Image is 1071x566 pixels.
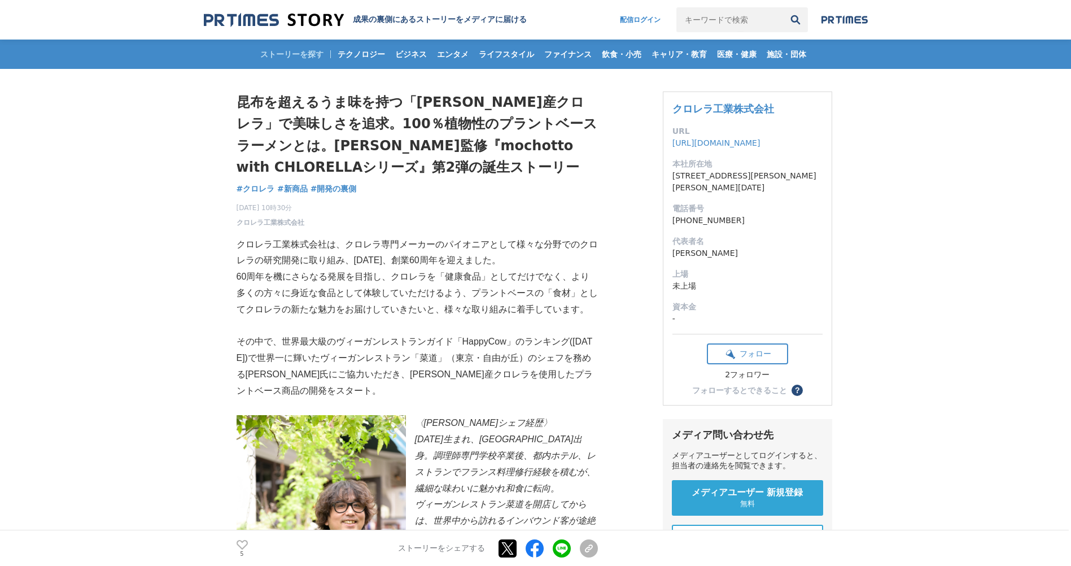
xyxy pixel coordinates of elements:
[237,183,275,195] a: #クロレラ
[432,49,473,59] span: エンタメ
[672,158,823,170] dt: 本社所在地
[707,343,788,364] button: フォロー
[597,49,646,59] span: 飲食・小売
[415,434,596,493] em: [DATE]生まれ、[GEOGRAPHIC_DATA]出身。調理師専門学校卒業後、都内ホテル、レストランでフランス料理修行経験を積むが、繊細な味わいに魅かれ和食に転向。
[237,217,304,228] a: クロレラ工業株式会社
[707,370,788,380] div: 2フォロワー
[204,12,344,28] img: 成果の裏側にあるストーリーをメディアに届ける
[237,334,598,399] p: その中で、世界最大級のヴィーガンレストランガイド「HappyCow」のランキング([DATE])で世界一に輝いたヴィーガンレストラン「菜道」（東京・自由が丘）のシェフを務める[PERSON_NA...
[792,385,803,396] button: ？
[676,7,783,32] input: キーワードで検索
[415,418,553,428] em: 〈[PERSON_NAME]シェフ経歴〉
[474,40,539,69] a: ライフスタイル
[609,7,672,32] a: 配信ログイン
[311,183,357,195] a: #開発の裏側
[237,203,304,213] span: [DATE] 10時30分
[597,40,646,69] a: 飲食・小売
[672,451,823,471] div: メディアユーザーとしてログインすると、担当者の連絡先を閲覧できます。
[672,247,823,259] dd: [PERSON_NAME]
[311,184,357,194] span: #開発の裏側
[793,386,801,394] span: ？
[672,236,823,247] dt: 代表者名
[432,40,473,69] a: エンタメ
[398,543,485,554] p: ストーリーをシェアする
[672,125,823,137] dt: URL
[672,215,823,227] dd: [PHONE_NUMBER]
[672,280,823,292] dd: 未上場
[672,525,823,563] a: メディアユーザー ログイン 既に登録済みの方はこちら
[647,49,711,59] span: キャリア・教育
[672,313,823,325] dd: -
[391,49,431,59] span: ビジネス
[672,428,823,442] div: メディア問い合わせ先
[540,40,596,69] a: ファイナンス
[237,237,598,269] p: クロレラ工業株式会社は、クロレラ専門メーカーのパイオニアとして様々な分野でのクロレラの研究開発に取り組み、[DATE]、創業60周年を迎えました。
[762,40,811,69] a: 施設・団体
[672,103,774,115] a: クロレラ工業株式会社
[391,40,431,69] a: ビジネス
[712,49,761,59] span: 医療・健康
[204,12,527,28] a: 成果の裏側にあるストーリーをメディアに届ける 成果の裏側にあるストーリーをメディアに届ける
[333,49,390,59] span: テクノロジー
[237,269,598,317] p: 60周年を機にさらなる発展を目指し、クロレラを「健康食品」としてだけでなく、より多くの方々に身近な食品として体験していただけるよう、プラントベースの「食材」としてクロレラの新たな魅力をお届けして...
[672,480,823,516] a: メディアユーザー 新規登録 無料
[672,170,823,194] dd: [STREET_ADDRESS][PERSON_NAME][PERSON_NAME][DATE]
[783,7,808,32] button: 検索
[672,301,823,313] dt: 資本金
[740,499,755,509] span: 無料
[647,40,711,69] a: キャリア・教育
[277,183,308,195] a: #新商品
[672,203,823,215] dt: 電話番号
[237,551,248,556] p: 5
[672,268,823,280] dt: 上場
[712,40,761,69] a: 医療・健康
[672,138,760,147] a: [URL][DOMAIN_NAME]
[692,386,787,394] div: フォローするとできること
[237,184,275,194] span: #クロレラ
[474,49,539,59] span: ライフスタイル
[692,487,803,499] span: メディアユーザー 新規登録
[821,15,868,24] img: prtimes
[540,49,596,59] span: ファイナンス
[762,49,811,59] span: 施設・団体
[353,15,527,25] h2: 成果の裏側にあるストーリーをメディアに届ける
[277,184,308,194] span: #新商品
[333,40,390,69] a: テクノロジー
[237,92,598,178] h1: 昆布を超えるうま味を持つ「[PERSON_NAME]産クロレラ」で美味しさを追求。100％植物性のプラントベースラーメンとは。[PERSON_NAME]監修『mochotto with CHLO...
